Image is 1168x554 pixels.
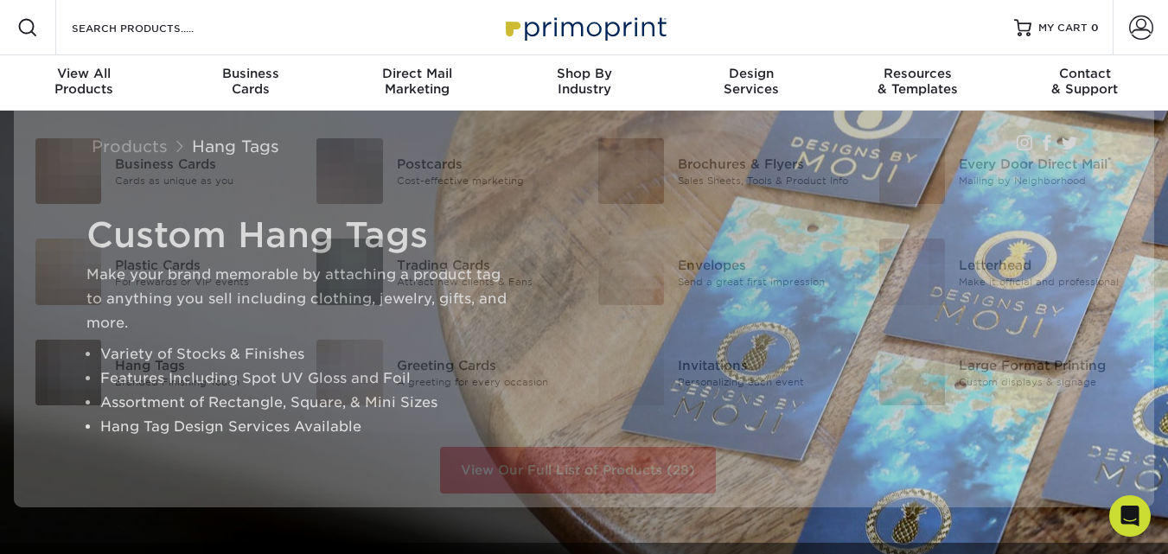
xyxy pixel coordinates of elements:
[35,333,290,412] a: Hang Tags Hang Tags Branded Finishing Touch
[316,232,571,311] a: Trading Cards Trading Cards Attract new clients & Fans
[167,55,334,111] a: BusinessCards
[834,66,1001,97] div: & Templates
[397,274,571,289] div: Attract new clients & Fans
[440,447,716,494] a: View Our Full List of Products (28)
[35,138,101,204] img: Business Cards
[167,66,334,81] span: Business
[879,239,945,304] img: Letterhead
[397,174,571,188] div: Cost-effective marketing
[316,340,382,405] img: Greeting Cards
[959,155,1133,174] div: Every Door Direct Mail
[1001,55,1168,111] a: Contact& Support
[501,66,667,81] span: Shop By
[878,232,1133,311] a: Letterhead Letterhead Make it official and professional
[35,232,290,311] a: Plastic Cards Plastic Cards For rewards or VIP events
[397,356,571,375] div: Greeting Cards
[1109,495,1151,537] div: Open Intercom Messenger
[959,274,1133,289] div: Make it official and professional
[598,239,664,304] img: Envelopes
[115,174,290,188] div: Cards as unique as you
[167,66,334,97] div: Cards
[334,66,501,97] div: Marketing
[35,239,101,304] img: Plastic Cards
[115,255,290,274] div: Plastic Cards
[397,375,571,390] div: A greeting for every occasion
[834,55,1001,111] a: Resources& Templates
[878,333,1133,412] a: Large Format Printing Large Format Printing Custom displays & signage
[678,155,852,174] div: Brochures & Flyers
[1001,66,1168,81] span: Contact
[1091,22,1099,34] span: 0
[397,154,571,173] div: Postcards
[316,333,571,412] a: Greeting Cards Greeting Cards A greeting for every occasion
[878,131,1133,211] a: Every Door Direct Mail Every Door Direct Mail® Mailing by Neighborhood
[597,131,852,211] a: Brochures & Flyers Brochures & Flyers Sales Sheets, Tools & Product Info
[959,356,1133,375] div: Large Format Printing
[597,333,852,412] a: Invitations Invitations Personalizing each event
[834,66,1001,81] span: Resources
[334,66,501,81] span: Direct Mail
[115,274,290,289] div: For rewards or VIP events
[678,274,852,289] div: Send a great first impression
[397,255,571,274] div: Trading Cards
[959,174,1133,188] div: Mailing by Neighborhood
[667,66,834,81] span: Design
[678,375,852,390] div: Personalizing each event
[598,340,664,405] img: Invitations
[115,356,290,375] div: Hang Tags
[678,174,852,188] div: Sales Sheets, Tools & Product Info
[35,131,290,211] a: Business Cards Business Cards Cards as unique as you
[678,356,852,375] div: Invitations
[959,255,1133,274] div: Letterhead
[316,239,382,304] img: Trading Cards
[70,17,239,38] input: SEARCH PRODUCTS.....
[316,138,382,204] img: Postcards
[115,375,290,390] div: Branded Finishing Touch
[678,255,852,274] div: Envelopes
[597,232,852,311] a: Envelopes Envelopes Send a great first impression
[1001,66,1168,97] div: & Support
[501,66,667,97] div: Industry
[598,138,664,204] img: Brochures & Flyers
[879,340,945,405] img: Large Format Printing
[879,138,945,204] img: Every Door Direct Mail
[316,131,571,211] a: Postcards Postcards Cost-effective marketing
[498,9,671,46] img: Primoprint
[667,55,834,111] a: DesignServices
[1038,21,1088,35] span: MY CART
[959,375,1133,390] div: Custom displays & signage
[1107,154,1112,166] sup: ®
[115,155,290,174] div: Business Cards
[334,55,501,111] a: Direct MailMarketing
[35,340,101,405] img: Hang Tags
[667,66,834,97] div: Services
[501,55,667,111] a: Shop ByIndustry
